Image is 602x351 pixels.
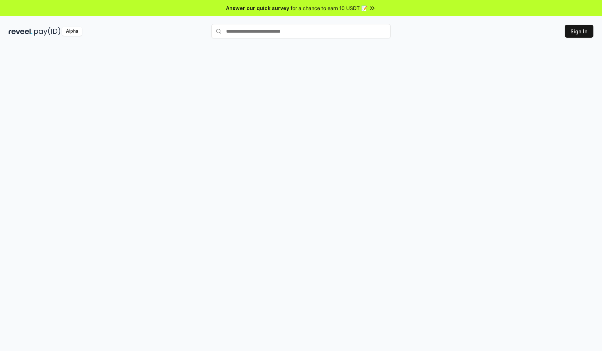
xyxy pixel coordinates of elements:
[291,4,367,12] span: for a chance to earn 10 USDT 📝
[565,25,593,38] button: Sign In
[62,27,82,36] div: Alpha
[9,27,33,36] img: reveel_dark
[226,4,289,12] span: Answer our quick survey
[34,27,61,36] img: pay_id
